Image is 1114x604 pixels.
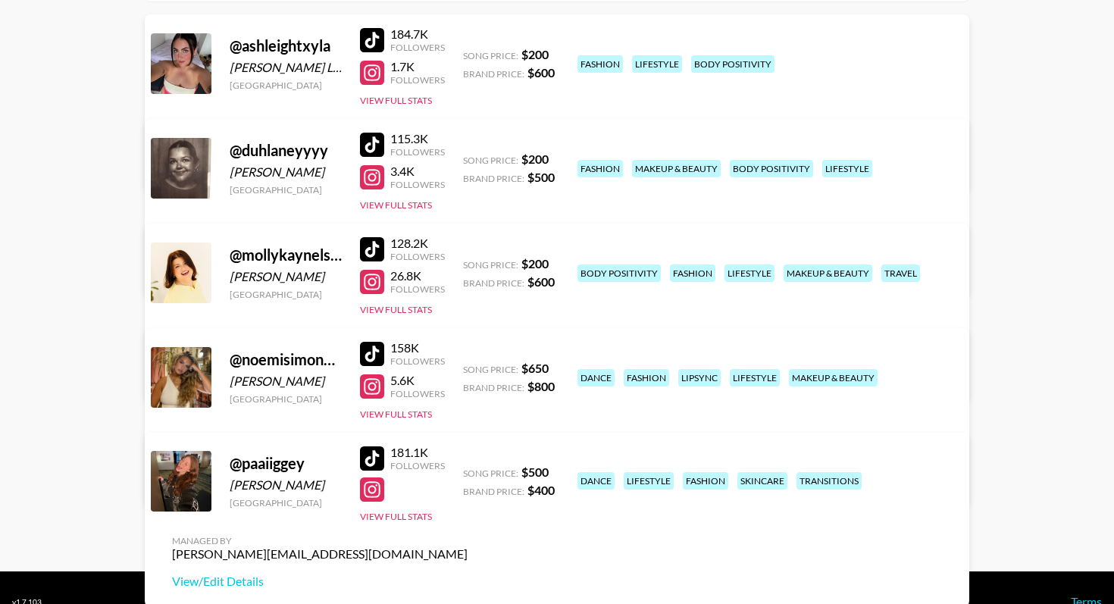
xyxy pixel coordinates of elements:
strong: $ 200 [521,47,549,61]
div: [PERSON_NAME] [230,374,342,389]
div: 115.3K [390,131,445,146]
div: [GEOGRAPHIC_DATA] [230,497,342,509]
div: makeup & beauty [784,264,872,282]
div: [PERSON_NAME] [230,477,342,493]
span: Brand Price: [463,68,524,80]
span: Song Price: [463,259,518,271]
div: travel [881,264,920,282]
div: [GEOGRAPHIC_DATA] [230,184,342,196]
div: Followers [390,42,445,53]
div: [PERSON_NAME][EMAIL_ADDRESS][DOMAIN_NAME] [172,546,468,562]
div: lifestyle [822,160,872,177]
strong: $ 500 [521,465,549,479]
div: Followers [390,355,445,367]
div: Followers [390,283,445,295]
div: 26.8K [390,268,445,283]
a: View/Edit Details [172,574,468,589]
strong: $ 600 [527,274,555,289]
div: dance [577,472,615,490]
div: makeup & beauty [632,160,721,177]
div: 184.7K [390,27,445,42]
div: 181.1K [390,445,445,460]
span: Song Price: [463,50,518,61]
div: @ mollykaynelson [230,246,342,264]
strong: $ 200 [521,152,549,166]
div: @ duhlaneyyyy [230,141,342,160]
div: @ ashleightxyla [230,36,342,55]
strong: $ 800 [527,379,555,393]
span: Song Price: [463,364,518,375]
div: fashion [683,472,728,490]
div: [GEOGRAPHIC_DATA] [230,393,342,405]
div: Followers [390,460,445,471]
div: [PERSON_NAME] [230,269,342,284]
span: Song Price: [463,155,518,166]
button: View Full Stats [360,95,432,106]
div: [PERSON_NAME] [230,164,342,180]
div: [PERSON_NAME] Lusetich-[PERSON_NAME] [230,60,342,75]
div: fashion [670,264,715,282]
div: Followers [390,146,445,158]
button: View Full Stats [360,304,432,315]
div: lifestyle [730,369,780,386]
div: @ paaiiggey [230,454,342,473]
div: Followers [390,74,445,86]
div: 158K [390,340,445,355]
strong: $ 650 [521,361,549,375]
div: fashion [577,160,623,177]
div: @ noemisimoncouceiro [230,350,342,369]
div: dance [577,369,615,386]
button: View Full Stats [360,199,432,211]
span: Song Price: [463,468,518,479]
span: Brand Price: [463,486,524,497]
strong: $ 400 [527,483,555,497]
div: Managed By [172,535,468,546]
strong: $ 600 [527,65,555,80]
div: [GEOGRAPHIC_DATA] [230,289,342,300]
div: Followers [390,251,445,262]
div: Followers [390,388,445,399]
div: body positivity [730,160,813,177]
strong: $ 500 [527,170,555,184]
span: Brand Price: [463,277,524,289]
strong: $ 200 [521,256,549,271]
div: lifestyle [724,264,774,282]
span: Brand Price: [463,173,524,184]
div: 1.7K [390,59,445,74]
div: Followers [390,179,445,190]
div: fashion [577,55,623,73]
div: lifestyle [624,472,674,490]
div: fashion [624,369,669,386]
div: transitions [796,472,862,490]
button: View Full Stats [360,511,432,522]
div: 3.4K [390,164,445,179]
button: View Full Stats [360,408,432,420]
div: 128.2K [390,236,445,251]
div: body positivity [691,55,774,73]
div: body positivity [577,264,661,282]
div: 5.6K [390,373,445,388]
div: makeup & beauty [789,369,878,386]
div: lifestyle [632,55,682,73]
div: skincare [737,472,787,490]
div: lipsync [678,369,721,386]
span: Brand Price: [463,382,524,393]
div: [GEOGRAPHIC_DATA] [230,80,342,91]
